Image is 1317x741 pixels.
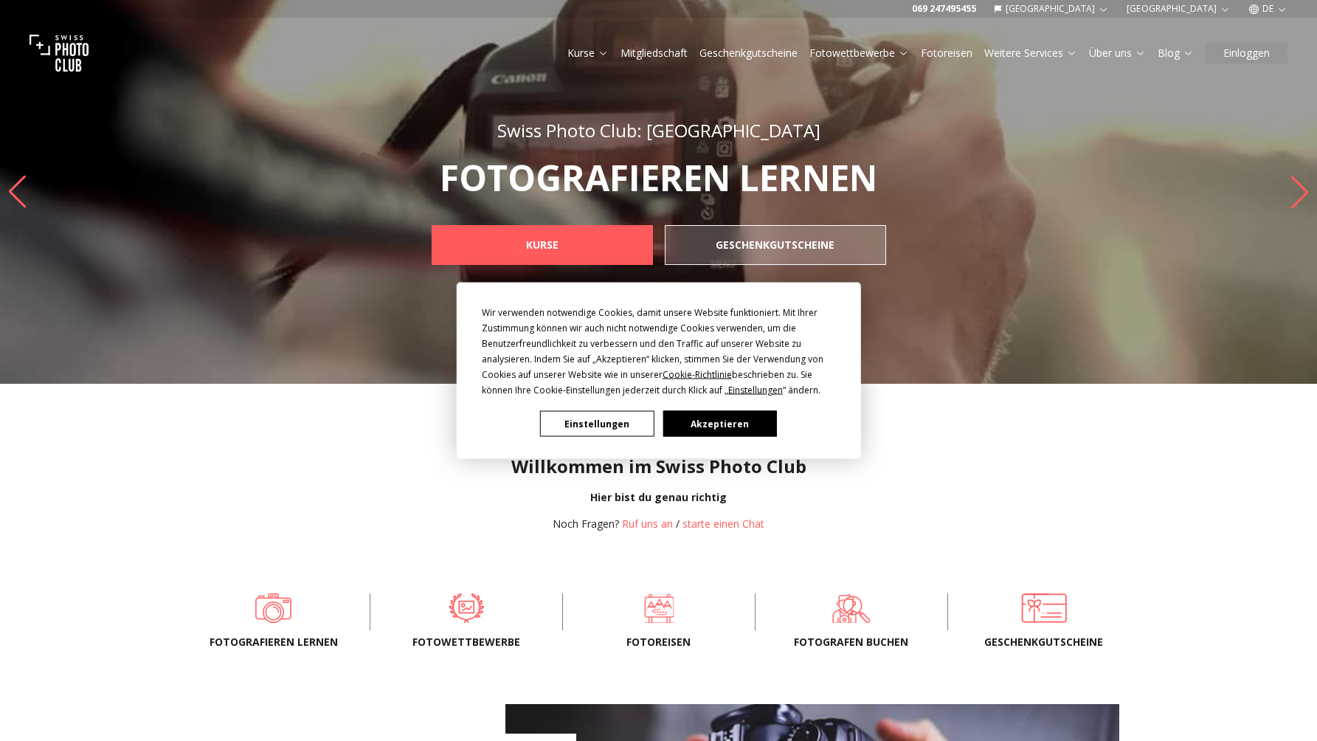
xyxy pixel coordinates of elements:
[728,384,783,396] span: Einstellungen
[540,411,654,437] button: Einstellungen
[663,368,732,381] span: Cookie-Richtlinie
[663,411,776,437] button: Akzeptieren
[482,305,836,398] div: Wir verwenden notwendige Cookies, damit unsere Website funktioniert. Mit Ihrer Zustimmung können ...
[456,283,860,459] div: Cookie Consent Prompt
